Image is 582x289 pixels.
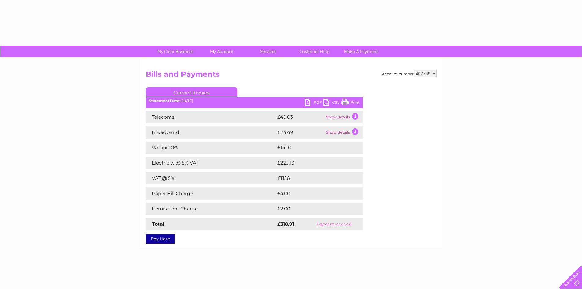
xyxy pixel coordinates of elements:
td: Broadband [146,126,276,139]
a: My Account [196,46,247,57]
a: Customer Help [289,46,340,57]
a: Print [341,99,360,108]
td: Payment received [306,218,362,230]
td: £4.00 [276,187,349,200]
strong: Total [152,221,164,227]
td: Show details [324,126,363,139]
a: Current Invoice [146,87,237,97]
td: VAT @ 20% [146,142,276,154]
td: £11.16 [276,172,348,184]
td: £24.49 [276,126,324,139]
td: £14.10 [276,142,349,154]
a: PDF [305,99,323,108]
td: £2.00 [276,203,349,215]
strong: £318.91 [277,221,294,227]
div: [DATE] [146,99,363,103]
td: Paper Bill Charge [146,187,276,200]
td: £40.03 [276,111,324,123]
b: Statement Date: [149,98,180,103]
a: Services [243,46,293,57]
a: My Clear Business [150,46,200,57]
td: VAT @ 5% [146,172,276,184]
td: Show details [324,111,363,123]
td: £223.13 [276,157,351,169]
a: CSV [323,99,341,108]
td: Electricity @ 5% VAT [146,157,276,169]
a: Pay Here [146,234,175,244]
div: Account number [382,70,437,77]
h2: Bills and Payments [146,70,437,82]
a: Make A Payment [336,46,386,57]
td: Itemisation Charge [146,203,276,215]
td: Telecoms [146,111,276,123]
